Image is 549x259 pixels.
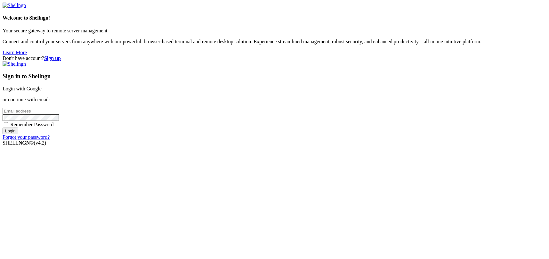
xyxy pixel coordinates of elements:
img: Shellngn [3,61,26,67]
b: NGN [19,140,30,146]
input: Email address [3,108,59,114]
span: SHELL © [3,140,46,146]
a: Learn More [3,50,27,55]
input: Login [3,128,18,134]
span: Remember Password [10,122,54,127]
a: Login with Google [3,86,42,91]
p: Your secure gateway to remote server management. [3,28,546,34]
img: Shellngn [3,3,26,8]
p: or continue with email: [3,97,546,103]
h4: Welcome to Shellngn! [3,15,546,21]
span: 4.2.0 [34,140,46,146]
input: Remember Password [4,122,8,126]
div: Don't have account? [3,55,546,61]
a: Forgot your password? [3,134,50,140]
p: Connect and control your servers from anywhere with our powerful, browser-based terminal and remo... [3,39,546,45]
h3: Sign in to Shellngn [3,73,546,80]
a: Sign up [44,55,61,61]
